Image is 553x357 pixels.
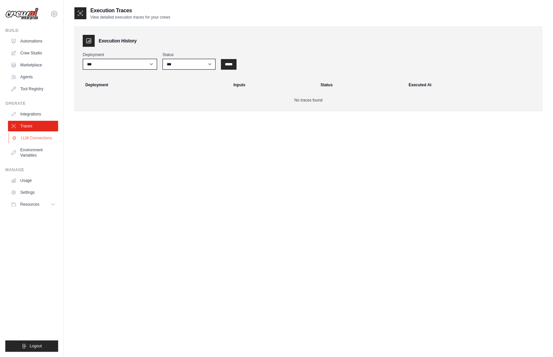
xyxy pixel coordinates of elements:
img: Logo [5,8,39,20]
label: Deployment [83,52,157,57]
div: Operate [5,101,58,106]
a: Integrations [8,109,58,119]
h2: Execution Traces [90,7,170,15]
button: Logout [5,340,58,352]
a: Environment Variables [8,145,58,161]
a: Marketplace [8,60,58,70]
a: Automations [8,36,58,46]
label: Status [162,52,216,57]
a: LLM Connections [9,133,59,143]
a: Traces [8,121,58,131]
th: Executed At [405,78,539,92]
a: Usage [8,175,58,186]
th: Status [317,78,405,92]
a: Crew Studio [8,48,58,58]
div: Manage [5,167,58,173]
span: Resources [20,202,39,207]
h3: Execution History [99,37,137,44]
p: View detailed execution traces for your crews [90,15,170,20]
a: Agents [8,72,58,82]
button: Resources [8,199,58,210]
div: Build [5,28,58,33]
th: Deployment [77,78,230,92]
a: Tool Registry [8,84,58,94]
span: Logout [30,343,42,349]
p: No traces found [83,98,534,103]
a: Settings [8,187,58,198]
th: Inputs [230,78,317,92]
